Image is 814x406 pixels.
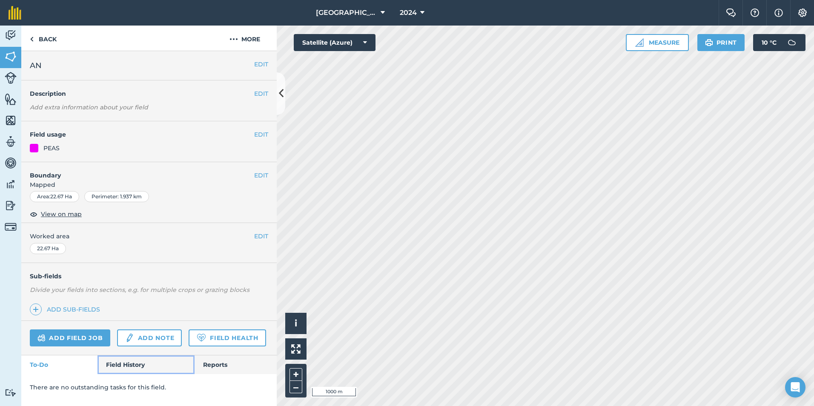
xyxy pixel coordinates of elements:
[5,93,17,106] img: svg+xml;base64,PHN2ZyB4bWxucz0iaHR0cDovL3d3dy53My5vcmcvMjAwMC9zdmciIHdpZHRoPSI1NiIgaGVpZ2h0PSI2MC...
[774,8,783,18] img: svg+xml;base64,PHN2ZyB4bWxucz0iaHR0cDovL3d3dy53My5vcmcvMjAwMC9zdmciIHdpZHRoPSIxNyIgaGVpZ2h0PSIxNy...
[5,72,17,84] img: svg+xml;base64,PD94bWwgdmVyc2lvbj0iMS4wIiBlbmNvZGluZz0idXRmLTgiPz4KPCEtLSBHZW5lcmF0b3I6IEFkb2JlIE...
[705,37,713,48] img: svg+xml;base64,PHN2ZyB4bWxucz0iaHR0cDovL3d3dy53My5vcmcvMjAwMC9zdmciIHdpZHRoPSIxOSIgaGVpZ2h0PSIyNC...
[626,34,689,51] button: Measure
[750,9,760,17] img: A question mark icon
[294,34,375,51] button: Satellite (Azure)
[295,318,297,329] span: i
[30,303,103,315] a: Add sub-fields
[726,9,736,17] img: Two speech bubbles overlapping with the left bubble in the forefront
[697,34,745,51] button: Print
[5,157,17,169] img: svg+xml;base64,PD94bWwgdmVyc2lvbj0iMS4wIiBlbmNvZGluZz0idXRmLTgiPz4KPCEtLSBHZW5lcmF0b3I6IEFkb2JlIE...
[117,329,182,346] a: Add note
[5,135,17,148] img: svg+xml;base64,PD94bWwgdmVyc2lvbj0iMS4wIiBlbmNvZGluZz0idXRmLTgiPz4KPCEtLSBHZW5lcmF0b3I6IEFkb2JlIE...
[30,243,66,254] div: 22.67 Ha
[30,60,42,71] span: AN
[30,191,79,202] div: Area : 22.67 Ha
[254,60,268,69] button: EDIT
[254,171,268,180] button: EDIT
[797,9,808,17] img: A cog icon
[21,162,254,180] h4: Boundary
[195,355,277,374] a: Reports
[783,34,800,51] img: svg+xml;base64,PD94bWwgdmVyc2lvbj0iMS4wIiBlbmNvZGluZz0idXRmLTgiPz4KPCEtLSBHZW5lcmF0b3I6IEFkb2JlIE...
[30,232,268,241] span: Worked area
[254,130,268,139] button: EDIT
[289,368,302,381] button: +
[30,286,249,294] em: Divide your fields into sections, e.g. for multiple crops or grazing blocks
[5,199,17,212] img: svg+xml;base64,PD94bWwgdmVyc2lvbj0iMS4wIiBlbmNvZGluZz0idXRmLTgiPz4KPCEtLSBHZW5lcmF0b3I6IEFkb2JlIE...
[30,383,268,392] p: There are no outstanding tasks for this field.
[30,34,34,44] img: svg+xml;base64,PHN2ZyB4bWxucz0iaHR0cDovL3d3dy53My5vcmcvMjAwMC9zdmciIHdpZHRoPSI5IiBoZWlnaHQ9IjI0Ii...
[30,329,110,346] a: Add field job
[125,333,134,343] img: svg+xml;base64,PD94bWwgdmVyc2lvbj0iMS4wIiBlbmNvZGluZz0idXRmLTgiPz4KPCEtLSBHZW5lcmF0b3I6IEFkb2JlIE...
[5,50,17,63] img: svg+xml;base64,PHN2ZyB4bWxucz0iaHR0cDovL3d3dy53My5vcmcvMjAwMC9zdmciIHdpZHRoPSI1NiIgaGVpZ2h0PSI2MC...
[189,329,266,346] a: Field Health
[5,221,17,233] img: svg+xml;base64,PD94bWwgdmVyc2lvbj0iMS4wIiBlbmNvZGluZz0idXRmLTgiPz4KPCEtLSBHZW5lcmF0b3I6IEFkb2JlIE...
[289,381,302,393] button: –
[5,389,17,397] img: svg+xml;base64,PD94bWwgdmVyc2lvbj0iMS4wIiBlbmNvZGluZz0idXRmLTgiPz4KPCEtLSBHZW5lcmF0b3I6IEFkb2JlIE...
[762,34,777,51] span: 10 ° C
[30,103,148,111] em: Add extra information about your field
[30,209,82,219] button: View on map
[635,38,644,47] img: Ruler icon
[5,114,17,127] img: svg+xml;base64,PHN2ZyB4bWxucz0iaHR0cDovL3d3dy53My5vcmcvMjAwMC9zdmciIHdpZHRoPSI1NiIgaGVpZ2h0PSI2MC...
[785,377,805,397] div: Open Intercom Messenger
[753,34,805,51] button: 10 °C
[30,130,254,139] h4: Field usage
[213,26,277,51] button: More
[41,209,82,219] span: View on map
[316,8,377,18] span: [GEOGRAPHIC_DATA]
[97,355,194,374] a: Field History
[30,89,268,98] h4: Description
[254,89,268,98] button: EDIT
[30,209,37,219] img: svg+xml;base64,PHN2ZyB4bWxucz0iaHR0cDovL3d3dy53My5vcmcvMjAwMC9zdmciIHdpZHRoPSIxOCIgaGVpZ2h0PSIyNC...
[400,8,417,18] span: 2024
[285,313,307,334] button: i
[21,355,97,374] a: To-Do
[254,232,268,241] button: EDIT
[21,180,277,189] span: Mapped
[9,6,21,20] img: fieldmargin Logo
[21,26,65,51] a: Back
[5,178,17,191] img: svg+xml;base64,PD94bWwgdmVyc2lvbj0iMS4wIiBlbmNvZGluZz0idXRmLTgiPz4KPCEtLSBHZW5lcmF0b3I6IEFkb2JlIE...
[5,29,17,42] img: svg+xml;base64,PD94bWwgdmVyc2lvbj0iMS4wIiBlbmNvZGluZz0idXRmLTgiPz4KPCEtLSBHZW5lcmF0b3I6IEFkb2JlIE...
[43,143,60,153] div: PEAS
[21,272,277,281] h4: Sub-fields
[33,304,39,315] img: svg+xml;base64,PHN2ZyB4bWxucz0iaHR0cDovL3d3dy53My5vcmcvMjAwMC9zdmciIHdpZHRoPSIxNCIgaGVpZ2h0PSIyNC...
[84,191,149,202] div: Perimeter : 1.937 km
[229,34,238,44] img: svg+xml;base64,PHN2ZyB4bWxucz0iaHR0cDovL3d3dy53My5vcmcvMjAwMC9zdmciIHdpZHRoPSIyMCIgaGVpZ2h0PSIyNC...
[291,344,301,354] img: Four arrows, one pointing top left, one top right, one bottom right and the last bottom left
[37,333,46,343] img: svg+xml;base64,PD94bWwgdmVyc2lvbj0iMS4wIiBlbmNvZGluZz0idXRmLTgiPz4KPCEtLSBHZW5lcmF0b3I6IEFkb2JlIE...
